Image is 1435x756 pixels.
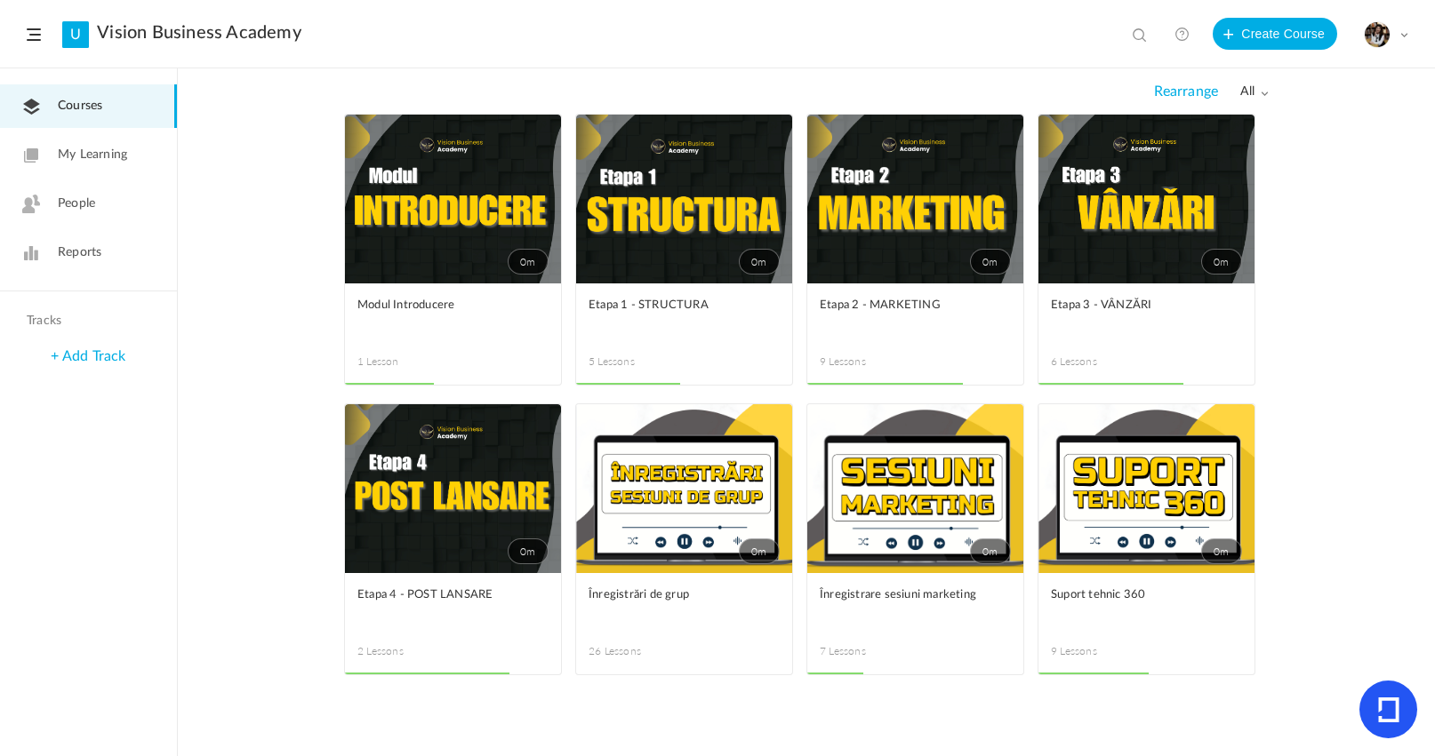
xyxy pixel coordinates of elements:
[58,146,127,164] span: My Learning
[1051,585,1242,625] a: Suport tehnic 360
[589,585,780,625] a: Înregistrări de grup
[807,404,1023,573] a: 0m
[589,296,753,315] span: Etapa 1 - STRUCTURA
[1038,404,1255,573] a: 0m
[357,643,453,659] span: 2 Lessons
[589,585,753,605] span: Înregistrări de grup
[357,296,549,336] a: Modul Introducere
[820,296,1011,336] a: Etapa 2 - MARKETING
[1240,84,1269,99] span: all
[1051,296,1242,336] a: Etapa 3 - VÂNZĂRI
[1154,84,1218,100] span: Rearrange
[1051,296,1215,315] span: Etapa 3 - VÂNZĂRI
[1051,354,1147,370] span: 6 Lessons
[739,538,780,564] span: 0m
[820,296,984,315] span: Etapa 2 - MARKETING
[739,249,780,275] span: 0m
[589,643,685,659] span: 26 Lessons
[820,585,1011,625] a: Înregistrare sesiuni marketing
[508,249,549,275] span: 0m
[576,115,792,283] a: 0m
[97,22,301,44] a: Vision Business Academy
[357,296,522,315] span: Modul Introducere
[970,538,1011,564] span: 0m
[589,296,780,336] a: Etapa 1 - STRUCTURA
[345,404,561,573] a: 0m
[820,643,916,659] span: 7 Lessons
[1201,249,1242,275] span: 0m
[357,585,522,605] span: Etapa 4 - POST LANSARE
[51,349,125,363] a: + Add Track
[1051,643,1147,659] span: 9 Lessons
[820,354,916,370] span: 9 Lessons
[27,314,146,329] h4: Tracks
[357,354,453,370] span: 1 Lesson
[508,538,549,564] span: 0m
[1213,18,1337,50] button: Create Course
[1038,115,1255,283] a: 0m
[970,249,1011,275] span: 0m
[357,585,549,625] a: Etapa 4 - POST LANSARE
[62,21,89,48] a: U
[820,585,984,605] span: Înregistrare sesiuni marketing
[589,354,685,370] span: 5 Lessons
[58,97,102,115] span: Courses
[576,404,792,573] a: 0m
[807,115,1023,283] a: 0m
[1051,585,1215,605] span: Suport tehnic 360
[345,115,561,283] a: 0m
[1365,22,1390,47] img: tempimagehs7pti.png
[58,243,101,262] span: Reports
[1201,538,1242,564] span: 0m
[58,195,95,213] span: People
